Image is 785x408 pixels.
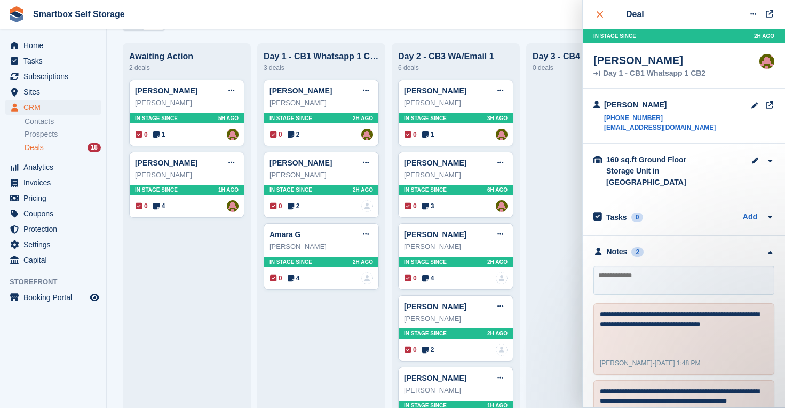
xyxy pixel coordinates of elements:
span: 2H AGO [353,114,373,122]
span: Booking Portal [23,290,88,305]
span: In stage since [269,258,312,266]
div: Day 3 - CB4 VM Email 2 [533,52,648,61]
a: menu [5,191,101,206]
a: menu [5,53,101,68]
span: 0 [405,345,417,355]
a: Prospects [25,129,101,140]
div: 2 [631,247,644,257]
span: Prospects [25,129,58,139]
a: [PERSON_NAME] [404,374,466,382]
span: 1 [153,130,165,139]
a: Smartbox Self Storage [29,5,129,23]
span: In stage since [404,114,447,122]
span: 2H AGO [487,258,508,266]
span: 2 [288,130,300,139]
a: [EMAIL_ADDRESS][DOMAIN_NAME] [604,123,716,132]
span: Pricing [23,191,88,206]
span: 1 [422,130,434,139]
img: Alex Selenitsas [759,54,774,69]
a: [PHONE_NUMBER] [604,113,716,123]
span: 3H AGO [487,114,508,122]
span: In stage since [404,258,447,266]
span: 0 [270,201,282,211]
a: Alex Selenitsas [227,129,239,140]
img: deal-assignee-blank [496,272,508,284]
a: Deals 18 [25,142,101,153]
a: menu [5,100,101,115]
div: 160 sq.ft Ground Floor Storage Unit in [GEOGRAPHIC_DATA] [606,154,713,188]
span: 0 [405,130,417,139]
div: [PERSON_NAME] [269,241,373,252]
a: Contacts [25,116,101,127]
a: menu [5,222,101,237]
span: Analytics [23,160,88,175]
a: menu [5,253,101,268]
h2: Tasks [606,213,627,222]
div: Day 1 - CB1 Whatsapp 1 CB2 [264,52,379,61]
span: 0 [270,130,282,139]
span: 0 [136,201,148,211]
div: 2 deals [129,61,244,74]
div: [PERSON_NAME] [604,99,716,111]
span: [PERSON_NAME] [600,359,653,367]
span: 0 [405,201,417,211]
span: 0 [405,273,417,283]
div: [PERSON_NAME] [404,313,508,324]
div: [PERSON_NAME] [135,170,239,181]
a: menu [5,175,101,190]
span: In stage since [135,186,178,194]
a: Preview store [88,291,101,304]
div: [PERSON_NAME] [404,385,508,396]
div: [PERSON_NAME] [404,241,508,252]
img: Alex Selenitsas [496,200,508,212]
img: Alex Selenitsas [496,129,508,140]
span: Storefront [10,277,106,287]
span: 2 [422,345,434,355]
a: [PERSON_NAME] [269,87,332,95]
span: 0 [270,273,282,283]
a: [PERSON_NAME] [404,159,466,167]
div: [PERSON_NAME] [269,170,373,181]
img: deal-assignee-blank [361,272,373,284]
span: 2H AGO [353,258,373,266]
img: deal-assignee-blank [496,344,508,356]
span: In stage since [404,329,447,338]
a: Alex Selenitsas [227,200,239,212]
span: [DATE] 1:48 PM [655,359,701,367]
span: In stage since [135,114,178,122]
span: 4 [153,201,165,211]
span: In stage since [269,114,312,122]
div: Day 2 - CB3 WA/Email 1 [398,52,513,61]
span: 2 [288,201,300,211]
span: Deals [25,143,44,153]
span: 5H AGO [218,114,239,122]
span: In stage since [593,32,636,40]
div: - [600,358,701,368]
span: 0 [136,130,148,139]
span: 4 [422,273,434,283]
span: Protection [23,222,88,237]
a: Alex Selenitsas [361,129,373,140]
span: Tasks [23,53,88,68]
span: In stage since [269,186,312,194]
span: Invoices [23,175,88,190]
span: 2H AGO [487,329,508,338]
span: 2H AGO [353,186,373,194]
a: [PERSON_NAME] [135,159,197,167]
span: 6H AGO [487,186,508,194]
span: 3 [422,201,434,211]
div: Awaiting Action [129,52,244,61]
a: [PERSON_NAME] [404,87,466,95]
a: Add [743,211,757,224]
a: Amara G [269,230,300,239]
a: menu [5,38,101,53]
div: 0 deals [533,61,648,74]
